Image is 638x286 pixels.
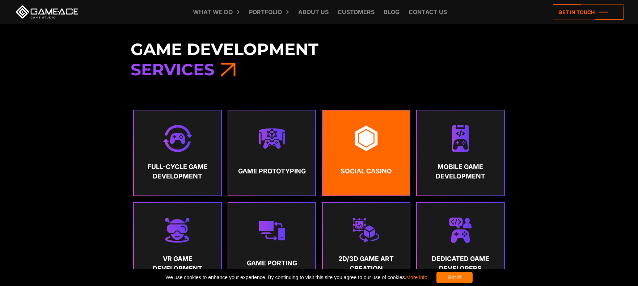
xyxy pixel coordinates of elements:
[352,217,380,244] img: 2d 3d game art creation
[131,39,508,80] h3: Game Development
[141,254,215,273] strong: VR Game Development
[352,125,380,152] img: Social casino game development
[141,162,215,181] strong: Full-Cycle Game Development
[447,217,474,244] img: Dedicated game developers
[329,254,403,273] strong: 2D/3D Game Art Creation
[424,254,497,273] strong: Dedicated Game Developers
[329,162,403,180] strong: Social Casino
[424,162,497,181] strong: Mobile Game Development
[228,110,315,195] a: Game Prototyping
[163,125,192,152] img: Full cycle game development
[436,272,473,283] div: Got it!
[417,110,504,195] a: Mobile Game Development
[553,4,624,20] a: Get in touch
[447,125,474,152] img: Mobile game development
[165,272,427,283] span: We use cookies to enhance your experience. By continuing to visit this site you agree to our use ...
[258,217,286,244] img: Game porting
[134,110,221,195] a: Full-Cycle Game Development
[323,110,410,195] a: Social Casino
[164,217,191,244] img: Vr game development
[235,254,309,272] strong: Game Porting
[235,162,309,180] strong: Game Prototyping
[131,59,215,79] span: Services
[406,274,427,280] a: More info
[258,125,286,152] img: Metaverse game development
